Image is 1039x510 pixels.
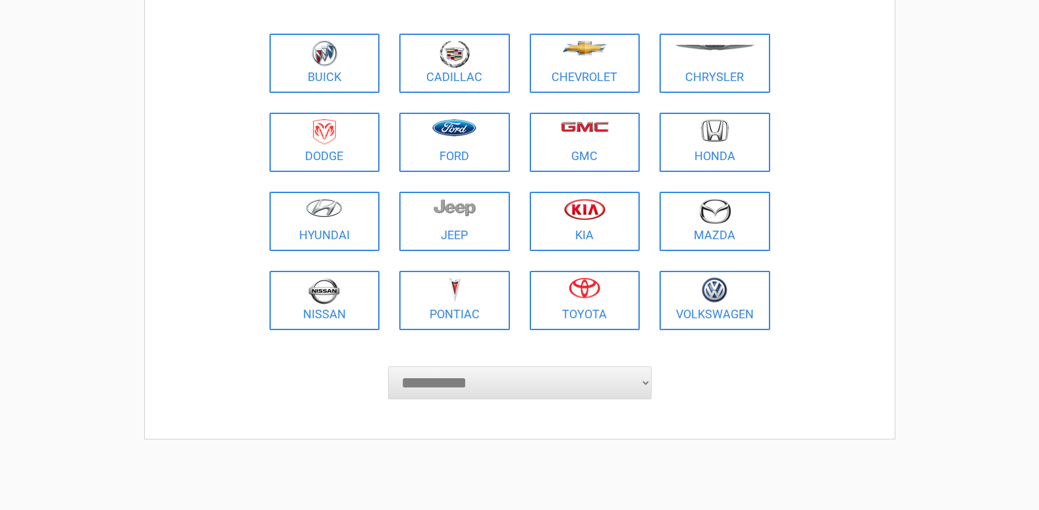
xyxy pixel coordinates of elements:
a: GMC [530,113,640,172]
img: nissan [308,277,340,304]
img: chevrolet [563,41,607,55]
img: cadillac [439,40,470,68]
img: pontiac [448,277,461,302]
img: toyota [569,277,600,298]
img: kia [564,198,605,220]
a: Nissan [269,271,380,330]
a: Buick [269,34,380,93]
a: Cadillac [399,34,510,93]
a: Volkswagen [660,271,770,330]
a: Chevrolet [530,34,640,93]
a: Dodge [269,113,380,172]
a: Honda [660,113,770,172]
a: Pontiac [399,271,510,330]
img: chrysler [675,45,755,51]
a: Toyota [530,271,640,330]
img: hyundai [306,198,343,217]
a: Ford [399,113,510,172]
img: ford [432,119,476,136]
img: jeep [434,198,476,217]
img: volkswagen [702,277,727,303]
img: buick [312,40,337,67]
img: mazda [698,198,731,224]
img: dodge [313,119,336,145]
img: honda [701,119,729,142]
a: Hyundai [269,192,380,251]
a: Chrysler [660,34,770,93]
a: Mazda [660,192,770,251]
a: Kia [530,192,640,251]
img: gmc [561,121,609,132]
a: Jeep [399,192,510,251]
